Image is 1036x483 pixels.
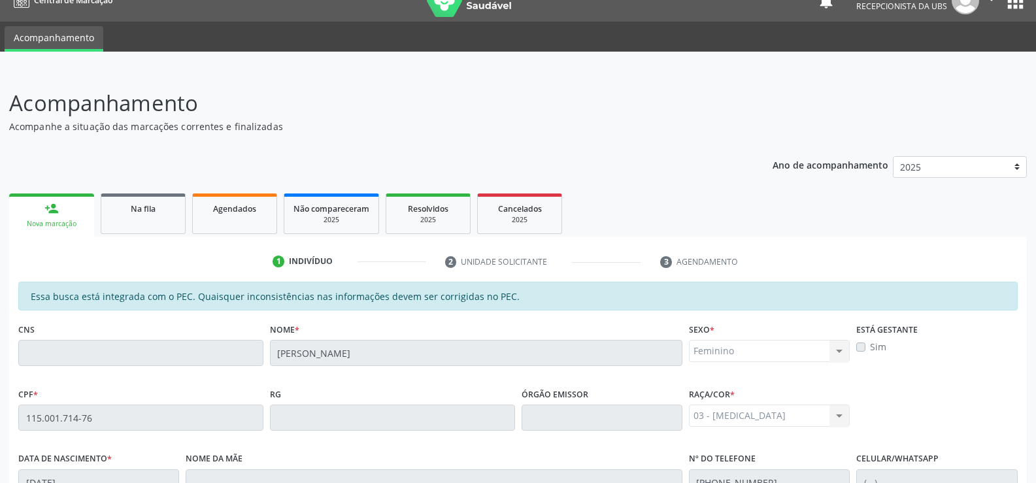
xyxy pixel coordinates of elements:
label: Órgão emissor [522,384,588,405]
span: Não compareceram [293,203,369,214]
div: 1 [273,256,284,267]
p: Acompanhamento [9,87,722,120]
label: Data de nascimento [18,449,112,469]
label: CPF [18,384,38,405]
label: CNS [18,320,35,340]
label: Raça/cor [689,384,735,405]
label: Celular/WhatsApp [856,449,939,469]
div: Nova marcação [18,219,85,229]
span: Resolvidos [408,203,448,214]
label: Nome [270,320,299,340]
div: 2025 [293,215,369,225]
div: Essa busca está integrada com o PEC. Quaisquer inconsistências nas informações devem ser corrigid... [18,282,1018,310]
div: Indivíduo [289,256,333,267]
label: Nome da mãe [186,449,242,469]
div: person_add [44,201,59,216]
span: Na fila [131,203,156,214]
p: Ano de acompanhamento [773,156,888,173]
p: Acompanhe a situação das marcações correntes e finalizadas [9,120,722,133]
span: Cancelados [498,203,542,214]
div: 2025 [395,215,461,225]
label: RG [270,384,281,405]
label: Está gestante [856,320,918,340]
a: Acompanhamento [5,26,103,52]
label: Sim [870,340,886,354]
label: Sexo [689,320,714,340]
label: Nº do Telefone [689,449,756,469]
span: Recepcionista da UBS [856,1,947,12]
span: Agendados [213,203,256,214]
div: 2025 [487,215,552,225]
